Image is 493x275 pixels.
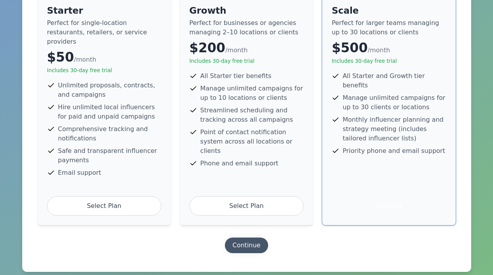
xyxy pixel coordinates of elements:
span: /month [225,46,247,54]
span: Email support [58,168,101,177]
span: Phone and email support [200,159,278,168]
span: All Starter tier benefits [200,71,271,81]
span: Safe and transparent influencer payments [58,146,161,165]
span: Hire unlimited local influencers for paid and unpaid campaigns [58,103,161,121]
div: $50 [47,50,161,65]
div: Select Plan [189,196,304,216]
h4: Starter [47,4,161,17]
span: Manage unlimited campaigns for up to 10 locations or clients [200,84,304,103]
p: Includes 30-day free trial [47,67,161,75]
div: Continue [233,241,261,250]
span: Priority phone and email support [343,146,445,156]
p: Includes 30-day free trial [189,57,304,65]
p: Includes 30-day free trial [332,57,446,65]
div: Select Plan [47,196,161,216]
p: Perfect for larger teams managing up to 30 locations or clients [332,18,446,37]
span: All Starter and Growth tier benefits [343,71,446,90]
span: /month [368,46,390,54]
span: Point of contact notification system across all locations or clients [200,128,304,156]
span: Monthly influencer planning and strategy meeting (includes tailored influencer lists) [343,115,446,143]
div: $500 [332,40,446,56]
div: Selected [332,197,446,216]
button: Continue [225,238,269,253]
span: Streamlined scheduling and tracking across all campaigns [200,106,304,124]
p: Perfect for businesses or agencies managing 2–10 locations or clients [189,18,304,37]
span: /month [74,56,96,63]
p: Perfect for single-location restaurants, retailers, or service providers [47,18,161,46]
span: Comprehensive tracking and notifications [58,124,161,143]
div: $200 [189,40,304,56]
h4: Scale [332,4,446,17]
span: Unlimited proposals, contracts, and campaigns [58,81,161,99]
h4: Growth [189,4,304,17]
span: Manage unlimited campaigns for up to 30 clients or locations [343,93,446,112]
